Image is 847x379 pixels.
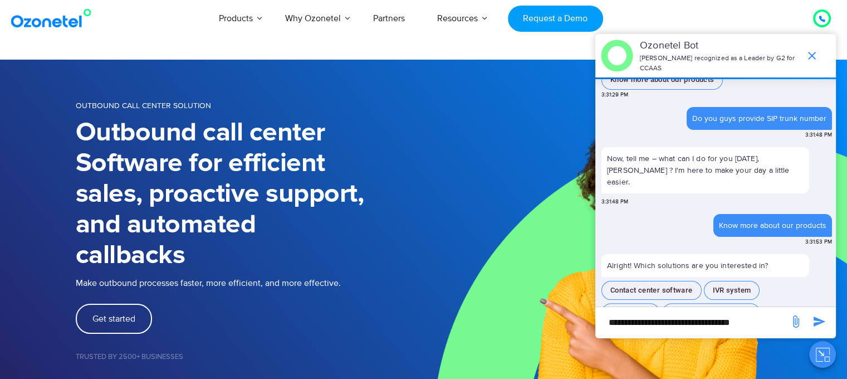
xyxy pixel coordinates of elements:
button: Contact center software [601,281,702,300]
a: Get started [76,304,152,334]
p: Now, tell me – what can I do for you [DATE], [PERSON_NAME] ? I'm here to make your day a little e... [601,147,809,193]
div: Do you guys provide SIP trunk number [692,113,826,124]
button: IVR system [704,281,760,300]
span: send message [808,310,830,333]
h1: Outbound call center Software for efficient sales, proactive support, and automated callbacks [76,118,424,271]
p: Alright! Which solutions are you interested in? [601,254,809,277]
span: end chat or minimize [801,45,823,67]
button: Whatsapp Business CTI [662,303,760,323]
span: OUTBOUND CALL CENTER SOLUTION [76,101,211,110]
img: header [601,40,633,72]
span: 3:31:48 PM [805,131,832,139]
p: [PERSON_NAME] recognized as a Leader by G2 for CCAAS [640,54,800,74]
p: Make outbound processes faster, more efficient, and more effective. [76,276,424,290]
span: 3:31:53 PM [805,238,832,246]
div: Know more about our products [719,220,826,231]
h5: Trusted by 2500+ Businesses [76,353,424,361]
div: new-msg-input [601,313,784,333]
a: Request a Demo [508,6,603,32]
button: Auto dialers [601,303,660,323]
span: Get started [92,314,135,323]
button: Close chat [809,341,836,368]
span: 3:31:29 PM [601,91,628,99]
span: send message [785,310,807,333]
p: Ozonetel Bot [640,38,800,54]
span: 3:31:48 PM [601,198,628,206]
button: Know more about our products [601,70,723,90]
